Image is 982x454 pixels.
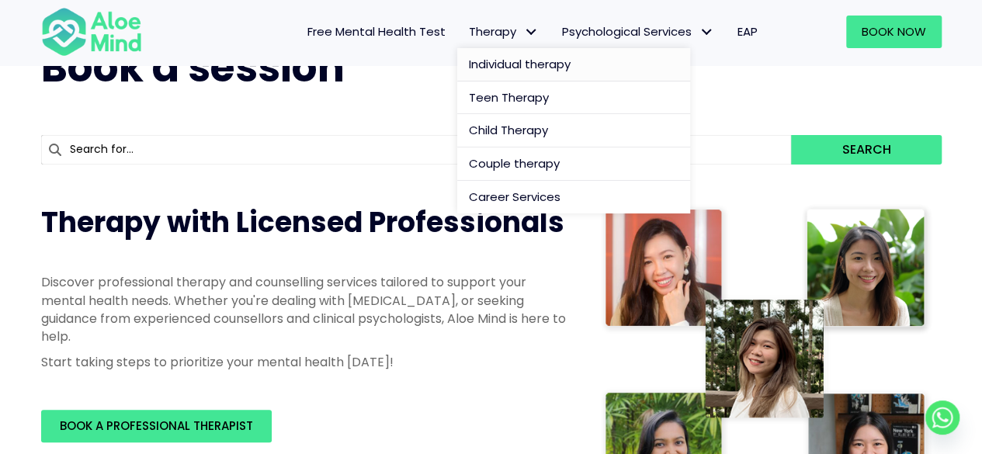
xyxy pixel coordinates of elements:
a: Couple therapy [457,147,690,181]
span: EAP [737,23,758,40]
a: Psychological ServicesPsychological Services: submenu [550,16,726,48]
a: Teen Therapy [457,81,690,115]
p: Discover professional therapy and counselling services tailored to support your mental health nee... [41,273,569,345]
span: Child Therapy [469,122,548,138]
span: BOOK A PROFESSIONAL THERAPIST [60,418,253,434]
span: Psychological Services: submenu [696,21,718,43]
a: Child Therapy [457,114,690,147]
span: Therapy [469,23,539,40]
span: Career Services [469,189,560,205]
a: TherapyTherapy: submenu [457,16,550,48]
span: Therapy with Licensed Professionals [41,203,564,242]
span: Free Mental Health Test [307,23,446,40]
nav: Menu [162,16,769,48]
input: Search for... [41,135,792,165]
span: Couple therapy [469,155,560,172]
a: Whatsapp [925,400,959,435]
span: Individual therapy [469,56,571,72]
a: Free Mental Health Test [296,16,457,48]
a: Individual therapy [457,48,690,81]
span: Therapy: submenu [520,21,543,43]
a: BOOK A PROFESSIONAL THERAPIST [41,410,272,442]
span: Book Now [862,23,926,40]
span: Book a session [41,39,345,95]
span: Teen Therapy [469,89,549,106]
button: Search [791,135,941,165]
img: Aloe mind Logo [41,6,142,57]
a: EAP [726,16,769,48]
a: Career Services [457,181,690,213]
a: Book Now [846,16,942,48]
p: Start taking steps to prioritize your mental health [DATE]! [41,353,569,371]
span: Psychological Services [562,23,714,40]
